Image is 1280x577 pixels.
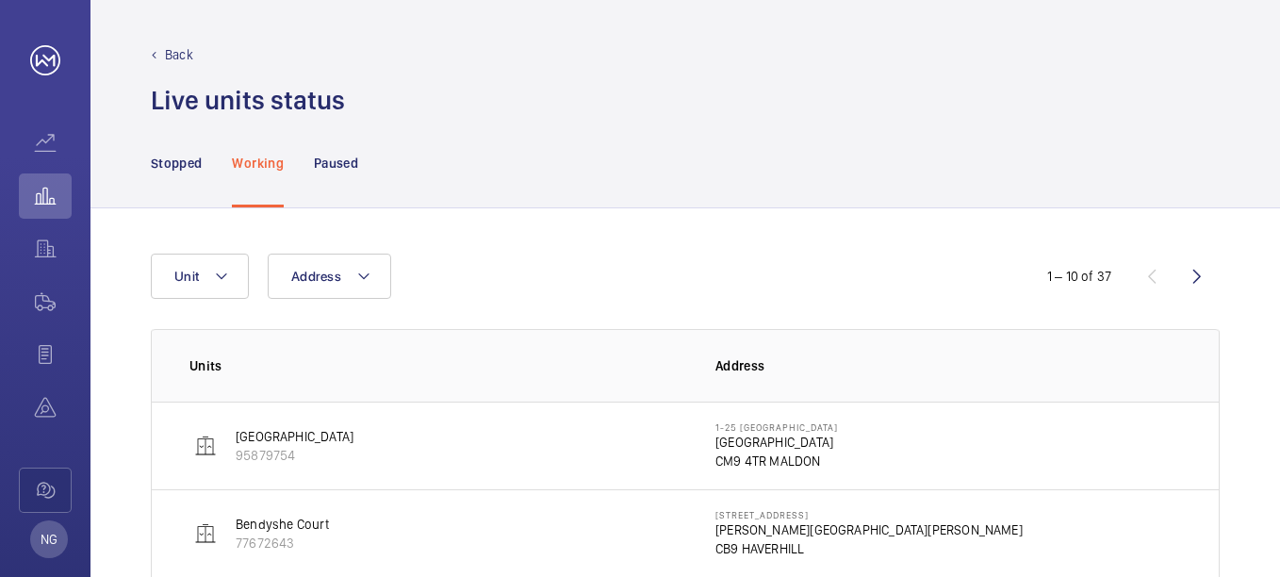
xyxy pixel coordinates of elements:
[268,254,391,299] button: Address
[41,530,57,549] p: NG
[236,515,330,534] p: Bendyshe Court
[151,154,202,173] p: Stopped
[715,421,838,433] p: 1-25 [GEOGRAPHIC_DATA]
[236,446,353,465] p: 95879754
[1047,267,1111,286] div: 1 – 10 of 37
[715,356,1181,375] p: Address
[194,522,217,545] img: elevator.svg
[165,45,193,64] p: Back
[151,83,345,118] h1: Live units status
[314,154,358,173] p: Paused
[715,452,838,470] p: CM9 4TR MALDON
[715,520,1023,539] p: [PERSON_NAME][GEOGRAPHIC_DATA][PERSON_NAME]
[174,269,199,284] span: Unit
[715,509,1023,520] p: [STREET_ADDRESS]
[232,154,283,173] p: Working
[715,539,1023,558] p: CB9 HAVERHILL
[151,254,249,299] button: Unit
[236,534,330,552] p: 77672643
[236,427,353,446] p: [GEOGRAPHIC_DATA]
[715,433,838,452] p: [GEOGRAPHIC_DATA]
[291,269,341,284] span: Address
[189,356,685,375] p: Units
[194,435,217,457] img: elevator.svg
